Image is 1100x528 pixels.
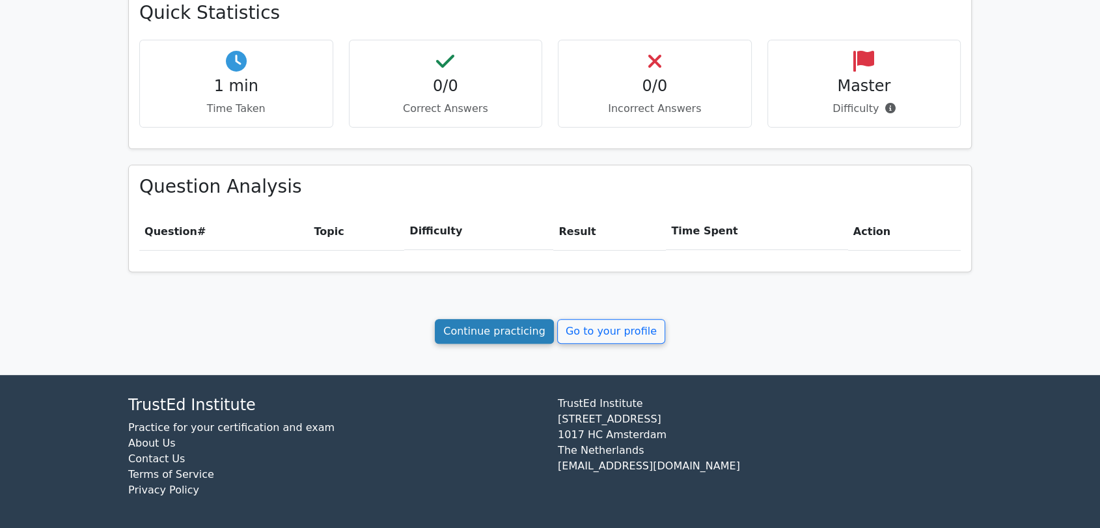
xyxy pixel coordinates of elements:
[150,77,322,96] h4: 1 min
[139,176,961,198] h3: Question Analysis
[550,396,980,508] div: TrustEd Institute [STREET_ADDRESS] 1017 HC Amsterdam The Netherlands [EMAIL_ADDRESS][DOMAIN_NAME]
[557,319,665,344] a: Go to your profile
[360,101,532,117] p: Correct Answers
[778,77,950,96] h4: Master
[666,213,847,250] th: Time Spent
[553,213,666,250] th: Result
[128,396,542,415] h4: TrustEd Institute
[569,101,741,117] p: Incorrect Answers
[360,77,532,96] h4: 0/0
[128,484,199,496] a: Privacy Policy
[569,77,741,96] h4: 0/0
[309,213,404,250] th: Topic
[139,213,309,250] th: #
[128,452,185,465] a: Contact Us
[848,213,961,250] th: Action
[144,225,197,238] span: Question
[435,319,554,344] a: Continue practicing
[404,213,553,250] th: Difficulty
[778,101,950,117] p: Difficulty
[128,437,175,449] a: About Us
[128,421,335,434] a: Practice for your certification and exam
[139,2,961,24] h3: Quick Statistics
[150,101,322,117] p: Time Taken
[128,468,214,480] a: Terms of Service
